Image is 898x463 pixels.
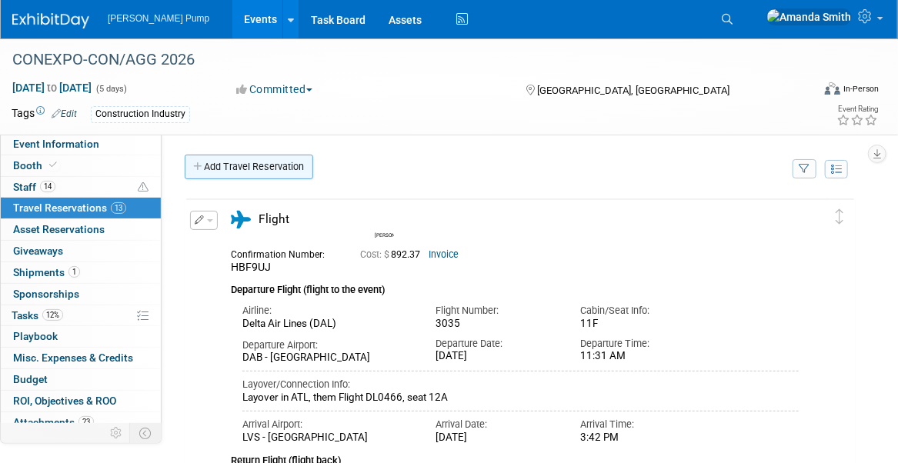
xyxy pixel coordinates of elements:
[1,348,161,368] a: Misc. Expenses & Credits
[231,275,799,298] div: Departure Flight (flight to the event)
[580,431,702,445] div: 3:42 PM
[429,249,459,260] a: Invoice
[12,105,77,123] td: Tags
[49,161,57,169] i: Booth reservation complete
[242,378,799,391] div: Layover/Connection Info:
[13,288,79,300] span: Sponsorships
[13,416,94,428] span: Attachments
[42,309,63,321] span: 12%
[13,395,116,407] span: ROI, Objectives & ROO
[242,351,412,365] div: DAB - [GEOGRAPHIC_DATA]
[1,284,161,305] a: Sponsorships
[12,13,89,28] img: ExhibitDay
[1,219,161,240] a: Asset Reservations
[375,208,396,230] img: Amanda Smith
[185,155,313,179] a: Add Travel Reservation
[375,230,394,238] div: Amanda Smith
[580,350,702,363] div: 11:31 AM
[843,83,879,95] div: In-Person
[111,202,126,214] span: 13
[52,108,77,119] a: Edit
[40,181,55,192] span: 14
[1,326,161,347] a: Playbook
[1,391,161,411] a: ROI, Objectives & ROO
[360,249,391,260] span: Cost: $
[13,159,60,172] span: Booth
[138,181,149,195] span: Potential Scheduling Conflict -- at least one attendee is tagged in another overlapping event.
[130,423,162,443] td: Toggle Event Tabs
[1,369,161,390] a: Budget
[537,85,729,96] span: [GEOGRAPHIC_DATA], [GEOGRAPHIC_DATA]
[436,431,557,445] div: [DATE]
[242,338,412,352] div: Departure Airport:
[436,350,557,363] div: [DATE]
[836,209,843,225] i: Click and drag to move item
[231,245,337,261] div: Confirmation Number:
[242,431,412,445] div: LVS - [GEOGRAPHIC_DATA]
[1,262,161,283] a: Shipments1
[12,309,63,321] span: Tasks
[436,318,557,331] div: 3035
[800,165,810,175] i: Filter by Traveler
[231,211,251,228] i: Flight
[13,138,99,150] span: Event Information
[231,261,271,273] span: HBF9UJ
[68,266,80,278] span: 1
[1,412,161,433] a: Attachments23
[13,181,55,193] span: Staff
[13,330,58,342] span: Playbook
[13,223,105,235] span: Asset Reservations
[12,81,92,95] span: [DATE] [DATE]
[242,418,412,431] div: Arrival Airport:
[360,249,426,260] span: 892.37
[436,337,557,351] div: Departure Date:
[580,304,702,318] div: Cabin/Seat Info:
[1,305,161,326] a: Tasks12%
[13,373,48,385] span: Budget
[95,84,127,94] span: (5 days)
[825,82,840,95] img: Format-Inperson.png
[580,418,702,431] div: Arrival Time:
[436,304,557,318] div: Flight Number:
[13,266,80,278] span: Shipments
[108,13,209,24] span: [PERSON_NAME] Pump
[1,198,161,218] a: Travel Reservations13
[45,82,59,94] span: to
[91,106,190,122] div: Construction Industry
[242,318,412,331] div: Delta Air Lines (DAL)
[371,208,398,238] div: Amanda Smith
[1,241,161,261] a: Giveaways
[836,105,878,113] div: Event Rating
[744,80,879,103] div: Event Format
[242,391,799,405] div: Layover in ATL, them Flight DL0466, seat 12A
[232,82,319,97] button: Committed
[242,304,412,318] div: Airline:
[259,212,289,226] span: Flight
[766,8,852,25] img: Amanda Smith
[580,318,702,330] div: 11F
[7,46,794,74] div: CONEXPO-CON/AGG 2026
[1,155,161,176] a: Booth
[436,418,557,431] div: Arrival Date:
[13,245,63,257] span: Giveaways
[1,177,161,198] a: Staff14
[13,202,126,214] span: Travel Reservations
[580,337,702,351] div: Departure Time:
[1,134,161,155] a: Event Information
[13,351,133,364] span: Misc. Expenses & Credits
[78,416,94,428] span: 23
[103,423,130,443] td: Personalize Event Tab Strip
